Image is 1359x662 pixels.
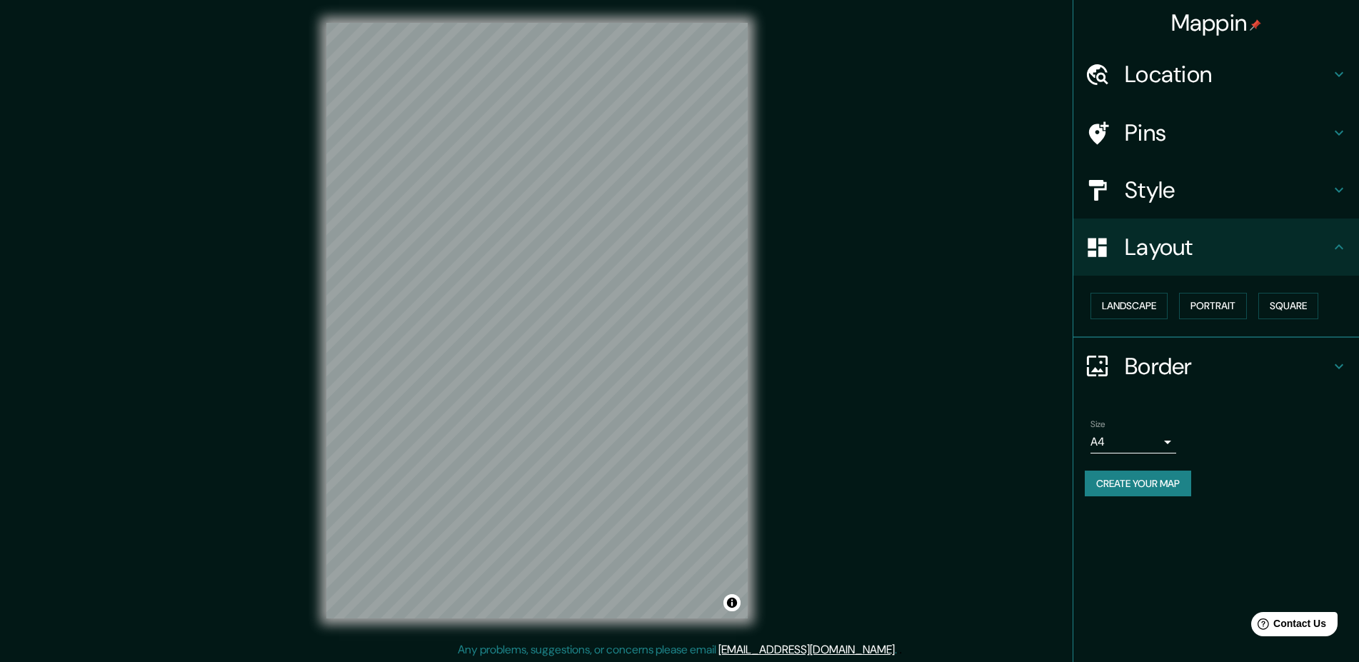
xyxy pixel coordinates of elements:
[1125,352,1330,381] h4: Border
[723,594,741,611] button: Toggle attribution
[899,641,902,658] div: .
[1258,293,1318,319] button: Square
[1090,431,1176,453] div: A4
[1125,176,1330,204] h4: Style
[326,23,748,618] canvas: Map
[897,641,899,658] div: .
[1090,418,1105,430] label: Size
[1073,46,1359,103] div: Location
[1179,293,1247,319] button: Portrait
[1250,19,1261,31] img: pin-icon.png
[1090,293,1168,319] button: Landscape
[1073,161,1359,219] div: Style
[1073,219,1359,276] div: Layout
[1073,338,1359,395] div: Border
[1171,9,1262,37] h4: Mappin
[1073,104,1359,161] div: Pins
[1232,606,1343,646] iframe: Help widget launcher
[1125,233,1330,261] h4: Layout
[458,641,897,658] p: Any problems, suggestions, or concerns please email .
[1125,119,1330,147] h4: Pins
[1125,60,1330,89] h4: Location
[1085,471,1191,497] button: Create your map
[718,642,895,657] a: [EMAIL_ADDRESS][DOMAIN_NAME]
